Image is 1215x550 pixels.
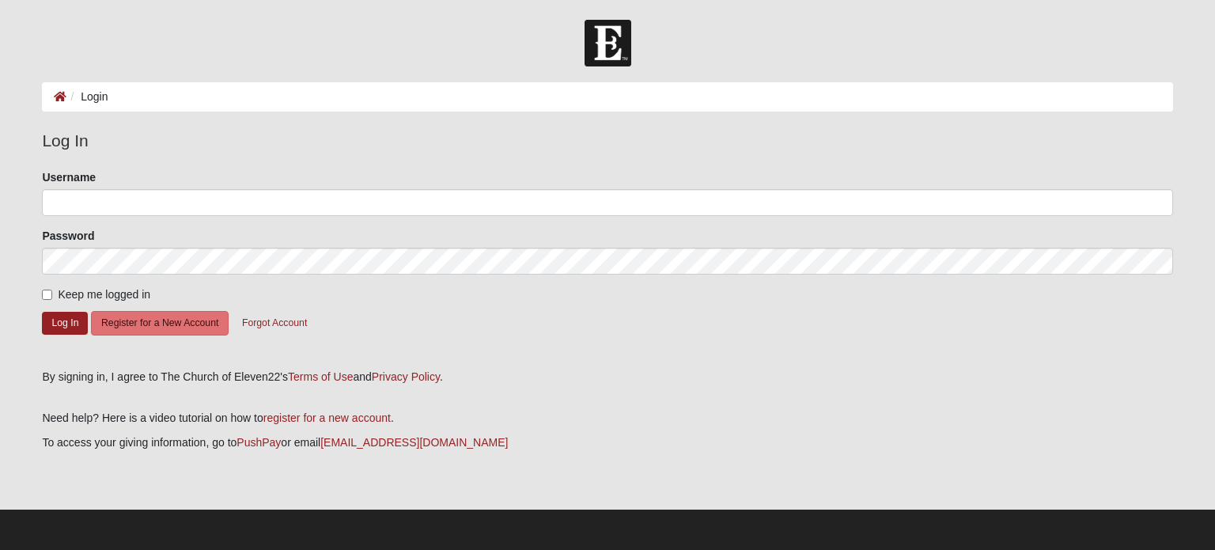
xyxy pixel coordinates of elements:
a: Privacy Policy [372,370,440,383]
legend: Log In [42,128,1172,154]
p: Need help? Here is a video tutorial on how to . [42,410,1172,427]
button: Log In [42,312,88,335]
img: Church of Eleven22 Logo [585,20,631,66]
p: To access your giving information, go to or email [42,434,1172,451]
li: Login [66,89,108,105]
input: Keep me logged in [42,290,52,300]
a: Terms of Use [288,370,353,383]
a: register for a new account [263,412,391,424]
a: [EMAIL_ADDRESS][DOMAIN_NAME] [320,436,508,449]
span: Keep me logged in [58,288,150,301]
label: Username [42,169,96,185]
label: Password [42,228,94,244]
a: PushPay [237,436,281,449]
button: Register for a New Account [91,311,229,336]
button: Forgot Account [232,311,317,336]
div: By signing in, I agree to The Church of Eleven22's and . [42,369,1172,385]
